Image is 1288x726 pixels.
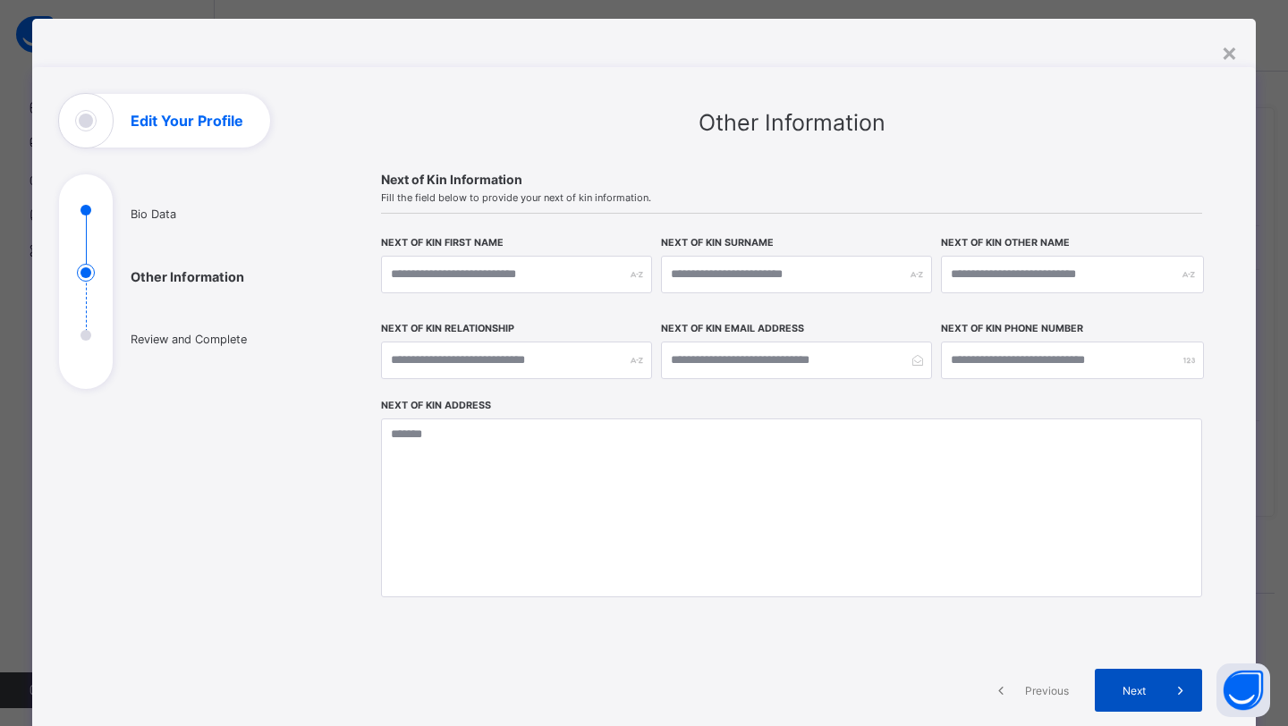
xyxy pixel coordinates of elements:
span: Other Information [699,109,885,136]
label: Next of Kin Address [381,400,491,411]
div: × [1221,37,1238,67]
label: Next of Kin First Name [381,237,504,249]
button: Open asap [1216,663,1270,717]
span: Next of Kin Information [381,172,1202,187]
label: Next of Kin Relationship [381,323,514,334]
span: Next [1108,684,1159,697]
label: Next of Kin Other Name [941,237,1070,249]
label: Next of Kin Surname [661,237,774,249]
h1: Edit Your Profile [131,114,243,128]
label: Next of Kin Phone Number [941,323,1083,334]
span: Previous [1022,684,1072,697]
span: Fill the field below to provide your next of kin information. [381,191,1202,204]
label: Next of Kin Email Address [661,323,804,334]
